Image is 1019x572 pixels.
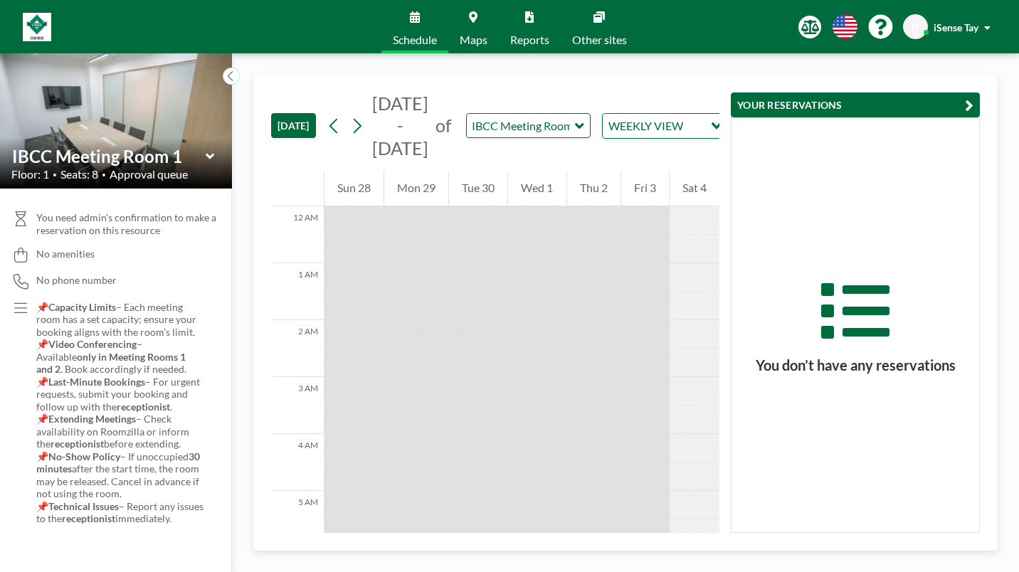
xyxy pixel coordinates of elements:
[567,171,621,206] div: Thu 2
[36,413,204,450] p: 📌 – Check availability on Roomzilla or inform the before extending.
[36,301,204,339] p: 📌 – Each meeting room has a set capacity; ensure your booking aligns with the room’s limit.
[393,34,437,46] span: Schedule
[23,13,51,41] img: organization-logo
[271,377,324,434] div: 3 AM
[271,206,324,263] div: 12 AM
[372,92,428,159] span: [DATE] - [DATE]
[687,117,702,135] input: Search for option
[271,320,324,377] div: 2 AM
[36,376,204,413] p: 📌 – For urgent requests, submit your booking and follow up with the .
[48,413,136,425] strong: Extending Meetings
[271,491,324,548] div: 5 AM
[606,117,686,135] span: WEEKLY VIEW
[48,338,137,350] strong: Video Conferencing
[36,450,204,500] p: 📌 – If unoccupied after the start time, the room may be released. Cancel in advance if not using ...
[467,114,576,137] input: IBCC Meeting Room 1
[36,338,204,376] p: 📌 – Available . Book accordingly if needed.
[510,34,549,46] span: Reports
[36,274,117,287] span: No phone number
[60,167,98,181] span: Seats: 8
[603,114,726,138] div: Search for option
[324,171,384,206] div: Sun 28
[117,401,170,413] strong: receptionist
[460,34,487,46] span: Maps
[36,450,202,475] strong: 30 minutes
[670,171,719,206] div: Sat 4
[53,170,57,179] span: •
[732,356,979,374] h3: You don’t have any reservations
[912,21,920,33] span: IT
[271,113,316,138] button: [DATE]
[102,170,106,179] span: •
[621,171,669,206] div: Fri 3
[435,115,451,137] span: of
[731,92,980,117] button: YOUR RESERVATIONS
[271,434,324,491] div: 4 AM
[934,21,978,33] span: iSense Tay
[110,167,188,181] span: Approval queue
[271,263,324,320] div: 1 AM
[36,351,188,376] strong: only in Meeting Rooms 1 and 2
[508,171,566,206] div: Wed 1
[36,211,221,236] span: You need admin's confirmation to make a reservation on this resource
[449,171,507,206] div: Tue 30
[48,301,116,313] strong: Capacity Limits
[51,438,104,450] strong: receptionist
[48,500,119,512] strong: Technical Issues
[572,34,627,46] span: Other sites
[62,512,115,524] strong: receptionist
[48,450,120,462] strong: No-Show Policy
[36,500,204,525] p: 📌 – Report any issues to the immediately.
[384,171,448,206] div: Mon 29
[36,248,95,260] span: No amenities
[11,167,49,181] span: Floor: 1
[48,376,145,388] strong: Last-Minute Bookings
[12,146,206,166] input: IBCC Meeting Room 1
